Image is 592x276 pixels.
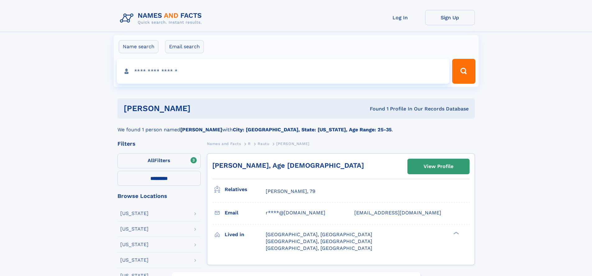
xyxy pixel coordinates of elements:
[212,161,364,169] a: [PERSON_NAME], Age [DEMOGRAPHIC_DATA]
[207,140,241,147] a: Names and Facts
[266,238,372,244] span: [GEOGRAPHIC_DATA], [GEOGRAPHIC_DATA]
[120,242,149,247] div: [US_STATE]
[375,10,425,25] a: Log In
[124,105,280,112] h1: [PERSON_NAME]
[233,127,392,133] b: City: [GEOGRAPHIC_DATA], State: [US_STATE], Age Range: 25-35
[266,188,315,195] a: [PERSON_NAME], 79
[225,184,266,195] h3: Relatives
[120,211,149,216] div: [US_STATE]
[165,40,204,53] label: Email search
[424,159,453,174] div: View Profile
[119,40,158,53] label: Name search
[258,142,269,146] span: Rautu
[266,245,372,251] span: [GEOGRAPHIC_DATA], [GEOGRAPHIC_DATA]
[266,232,372,237] span: [GEOGRAPHIC_DATA], [GEOGRAPHIC_DATA]
[117,119,475,133] div: We found 1 person named with .
[117,59,450,84] input: search input
[225,208,266,218] h3: Email
[180,127,222,133] b: [PERSON_NAME]
[120,227,149,232] div: [US_STATE]
[248,140,251,147] a: R
[225,229,266,240] h3: Lived in
[258,140,269,147] a: Rautu
[117,153,201,168] label: Filters
[280,105,469,112] div: Found 1 Profile In Our Records Database
[120,258,149,263] div: [US_STATE]
[425,10,475,25] a: Sign Up
[276,142,310,146] span: [PERSON_NAME]
[354,210,441,216] span: [EMAIL_ADDRESS][DOMAIN_NAME]
[148,157,154,163] span: All
[117,10,207,27] img: Logo Names and Facts
[117,141,201,147] div: Filters
[452,59,475,84] button: Search Button
[248,142,251,146] span: R
[452,231,459,235] div: ❯
[408,159,469,174] a: View Profile
[117,193,201,199] div: Browse Locations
